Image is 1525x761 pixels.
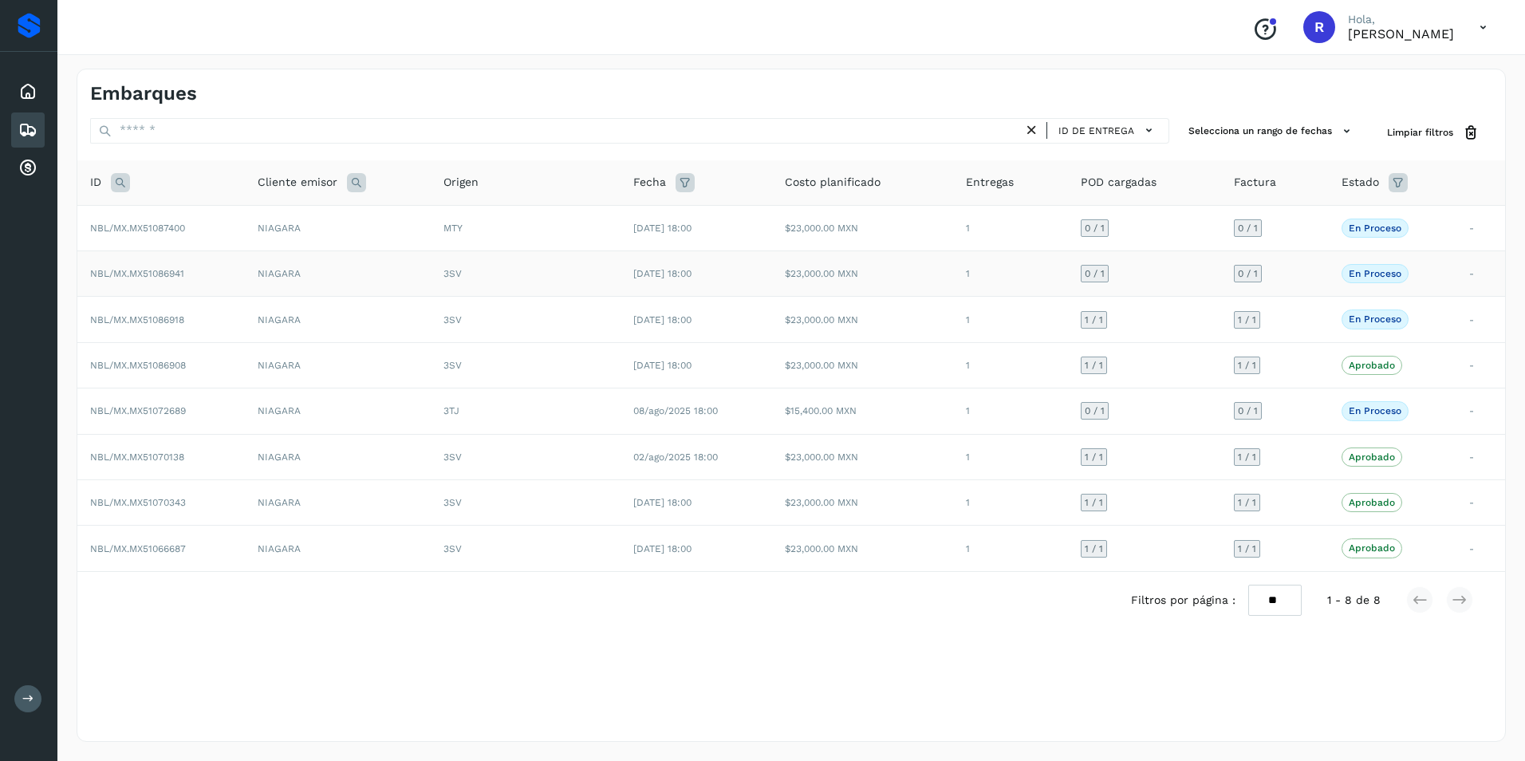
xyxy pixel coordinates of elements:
span: NBL/MX.MX51086918 [90,314,184,325]
td: $15,400.00 MXN [772,388,953,434]
td: $23,000.00 MXN [772,526,953,571]
p: En proceso [1349,268,1401,279]
span: 3SV [443,268,462,279]
span: Limpiar filtros [1387,125,1453,140]
span: Origen [443,174,479,191]
span: 3SV [443,543,462,554]
div: Embarques [11,112,45,148]
td: $23,000.00 MXN [772,342,953,388]
td: 1 [953,297,1068,342]
span: ID de entrega [1058,124,1134,138]
button: Selecciona un rango de fechas [1182,118,1361,144]
span: POD cargadas [1081,174,1157,191]
p: En proceso [1349,405,1401,416]
span: 3SV [443,360,462,371]
td: - [1456,434,1505,479]
span: 3SV [443,314,462,325]
span: 1 / 1 [1085,361,1103,370]
span: 3SV [443,451,462,463]
td: - [1456,388,1505,434]
span: ID [90,174,101,191]
td: 1 [953,205,1068,250]
div: Inicio [11,74,45,109]
span: Costo planificado [785,174,881,191]
span: 0 / 1 [1238,269,1258,278]
span: 08/ago/2025 18:00 [633,405,718,416]
p: Ricardo_Cvz [1348,26,1454,41]
button: ID de entrega [1054,119,1162,142]
span: Cliente emisor [258,174,337,191]
p: Hola, [1348,13,1454,26]
td: NIAGARA [245,297,430,342]
td: - [1456,526,1505,571]
td: NIAGARA [245,342,430,388]
p: En proceso [1349,223,1401,234]
span: 1 / 1 [1085,315,1103,325]
td: 1 [953,526,1068,571]
span: 1 / 1 [1238,544,1256,554]
div: Cuentas por cobrar [11,151,45,186]
span: Estado [1342,174,1379,191]
p: Aprobado [1349,451,1395,463]
span: 0 / 1 [1238,223,1258,233]
span: 1 / 1 [1085,498,1103,507]
span: [DATE] 18:00 [633,223,692,234]
span: 1 / 1 [1238,361,1256,370]
td: 1 [953,480,1068,526]
td: $23,000.00 MXN [772,251,953,297]
span: NBL/MX.MX51086941 [90,268,184,279]
span: NBL/MX.MX51072689 [90,405,186,416]
td: - [1456,251,1505,297]
td: NIAGARA [245,480,430,526]
p: Aprobado [1349,497,1395,508]
button: Limpiar filtros [1374,118,1492,148]
span: Filtros por página : [1131,592,1235,609]
span: 0 / 1 [1085,223,1105,233]
span: [DATE] 18:00 [633,314,692,325]
span: [DATE] 18:00 [633,543,692,554]
h4: Embarques [90,82,197,105]
span: NBL/MX.MX51070343 [90,497,186,508]
td: - [1456,205,1505,250]
span: NBL/MX.MX51066687 [90,543,186,554]
td: 1 [953,342,1068,388]
td: NIAGARA [245,251,430,297]
td: 1 [953,388,1068,434]
td: - [1456,342,1505,388]
span: Factura [1234,174,1276,191]
span: 3SV [443,497,462,508]
span: NBL/MX.MX51087400 [90,223,185,234]
p: Aprobado [1349,542,1395,554]
span: 1 / 1 [1085,544,1103,554]
span: 02/ago/2025 18:00 [633,451,718,463]
span: NBL/MX.MX51086908 [90,360,186,371]
span: [DATE] 18:00 [633,497,692,508]
span: [DATE] 18:00 [633,268,692,279]
td: $23,000.00 MXN [772,434,953,479]
td: NIAGARA [245,526,430,571]
span: 0 / 1 [1085,269,1105,278]
span: 1 / 1 [1085,452,1103,462]
span: 0 / 1 [1238,406,1258,416]
span: MTY [443,223,463,234]
td: NIAGARA [245,434,430,479]
span: 3TJ [443,405,459,416]
td: $23,000.00 MXN [772,297,953,342]
span: 0 / 1 [1085,406,1105,416]
td: - [1456,480,1505,526]
td: 1 [953,434,1068,479]
td: NIAGARA [245,388,430,434]
span: 1 / 1 [1238,452,1256,462]
td: - [1456,297,1505,342]
span: Fecha [633,174,666,191]
span: 1 / 1 [1238,498,1256,507]
p: Aprobado [1349,360,1395,371]
span: NBL/MX.MX51070138 [90,451,184,463]
p: En proceso [1349,313,1401,325]
span: [DATE] 18:00 [633,360,692,371]
span: 1 / 1 [1238,315,1256,325]
td: $23,000.00 MXN [772,205,953,250]
span: Entregas [966,174,1014,191]
td: 1 [953,251,1068,297]
span: 1 - 8 de 8 [1327,592,1381,609]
